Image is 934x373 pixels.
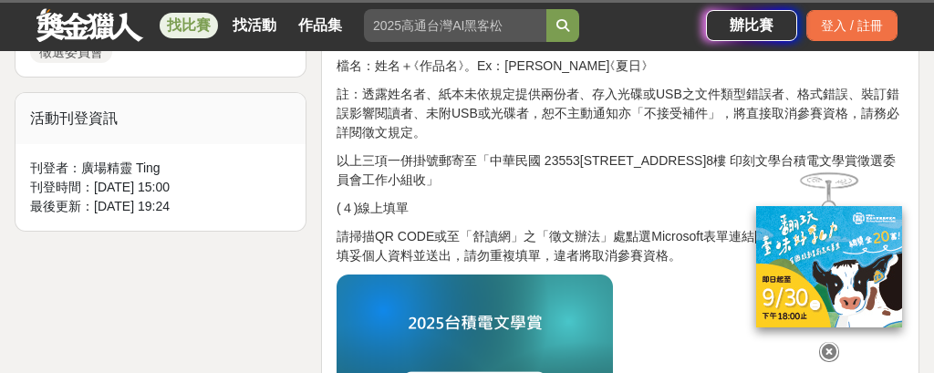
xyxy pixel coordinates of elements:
div: 刊登者： 廣場精靈 Ting [30,159,291,178]
a: 辦比賽 [706,10,797,41]
p: (４)線上填單 [337,199,904,218]
a: 找比賽 [160,13,218,38]
div: 刊登時間： [DATE] 15:00 [30,178,291,197]
input: 2025高通台灣AI黑客松 [364,9,546,42]
p: 以上三項一併掛號郵寄至「中華民國 23553[STREET_ADDRESS]8樓 印刻文學台積電文學賞徵選委員會工作小組收」 [337,151,904,190]
a: 徵選委員會 [30,41,112,63]
a: 作品集 [291,13,349,38]
div: 最後更新： [DATE] 19:24 [30,197,291,216]
p: 註：透露姓名者、紙本未依規定提供兩份者、存入光碟或USB之文件類型錯誤者、格式錯誤、裝訂錯誤影響閱讀者、未附USB或光碟者，恕不主動通知亦「不接受補件」，將直接取消參賽資格，請務必詳閱徵文規定。 [337,85,904,142]
img: ff197300-f8ee-455f-a0ae-06a3645bc375.jpg [756,206,902,327]
div: 登入 / 註冊 [806,10,898,41]
p: 檔名：姓名＋⟨作品名⟩。Ex：[PERSON_NAME]⟨夏日⟩ [337,57,904,76]
a: 找活動 [225,13,284,38]
div: 活動刊登資訊 [16,93,306,144]
p: 請掃描QR CODE或至「舒讀網」之「徵文辦法」處點選Microsoft表單連結[URL][DOMAIN_NAME]，填妥個人資料並送出，請勿重複填單，違者將取消參賽資格。 [337,227,904,265]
